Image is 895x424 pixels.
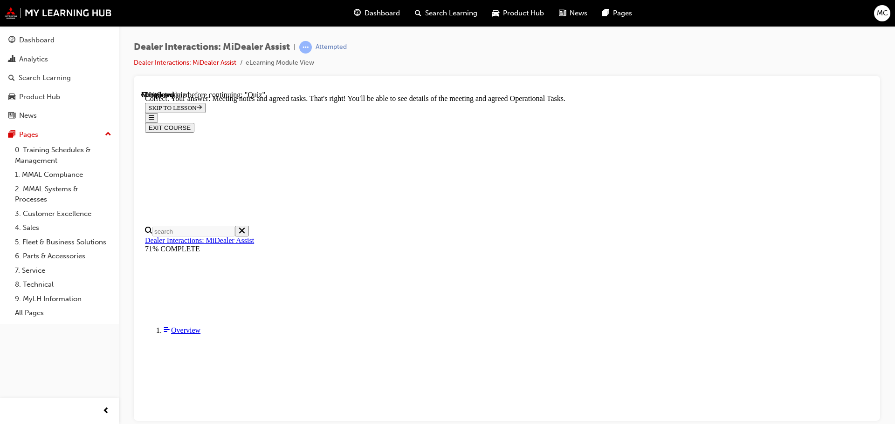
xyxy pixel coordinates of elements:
a: 0. Training Schedules & Management [11,143,115,168]
div: Analytics [19,54,48,65]
a: News [4,107,115,124]
input: Search [11,136,94,146]
a: pages-iconPages [595,4,640,23]
span: Search Learning [425,8,477,19]
span: Product Hub [503,8,544,19]
button: EXIT COURSE [4,32,53,42]
div: Dashboard [19,35,55,46]
div: Product Hub [19,92,60,102]
a: 9. MyLH Information [11,292,115,306]
span: | [294,42,296,53]
span: search-icon [415,7,421,19]
span: guage-icon [8,36,15,45]
span: learningRecordVerb_ATTEMPT-icon [299,41,312,54]
span: search-icon [8,74,15,82]
span: Pages [613,8,632,19]
span: prev-icon [103,405,110,417]
a: Dealer Interactions: MiDealer Assist [134,59,236,67]
span: Dashboard [365,8,400,19]
div: Search Learning [19,73,71,83]
span: chart-icon [8,55,15,64]
div: 71% COMPLETE [4,154,728,162]
span: News [570,8,587,19]
span: MC [877,8,888,19]
button: Close navigation menu [4,22,17,32]
div: Pages [19,129,38,140]
span: news-icon [8,112,15,120]
button: DashboardAnalyticsSearch LearningProduct HubNews [4,30,115,126]
a: Dashboard [4,32,115,49]
a: Search Learning [4,69,115,87]
span: up-icon [105,128,111,141]
a: search-iconSearch Learning [407,4,485,23]
span: pages-icon [602,7,609,19]
a: Analytics [4,51,115,68]
span: car-icon [492,7,499,19]
img: mmal [5,7,112,19]
button: Pages [4,126,115,143]
button: Close search menu [94,135,108,146]
a: All Pages [11,306,115,320]
a: Product Hub [4,88,115,106]
span: Dealer Interactions: MiDealer Assist [134,42,290,53]
button: SKIP TO LESSON [4,12,64,22]
a: 5. Fleet & Business Solutions [11,235,115,249]
a: 3. Customer Excellence [11,207,115,221]
a: 2. MMAL Systems & Processes [11,182,115,207]
span: pages-icon [8,131,15,139]
span: news-icon [559,7,566,19]
a: 6. Parts & Accessories [11,249,115,263]
a: Dealer Interactions: MiDealer Assist [4,146,113,154]
button: MC [874,5,890,21]
span: car-icon [8,93,15,101]
div: Correct. Your answer: Meeting notes and agreed tasks. That's right! You'll be able to see details... [4,4,728,12]
a: 1. MMAL Compliance [11,168,115,182]
div: Attempted [316,43,347,52]
a: guage-iconDashboard [346,4,407,23]
a: car-iconProduct Hub [485,4,551,23]
li: eLearning Module View [246,58,314,68]
a: 4. Sales [11,221,115,235]
a: 7. Service [11,263,115,278]
a: 8. Technical [11,277,115,292]
span: SKIP TO LESSON [7,13,61,20]
span: guage-icon [354,7,361,19]
div: News [19,110,37,121]
a: news-iconNews [551,4,595,23]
